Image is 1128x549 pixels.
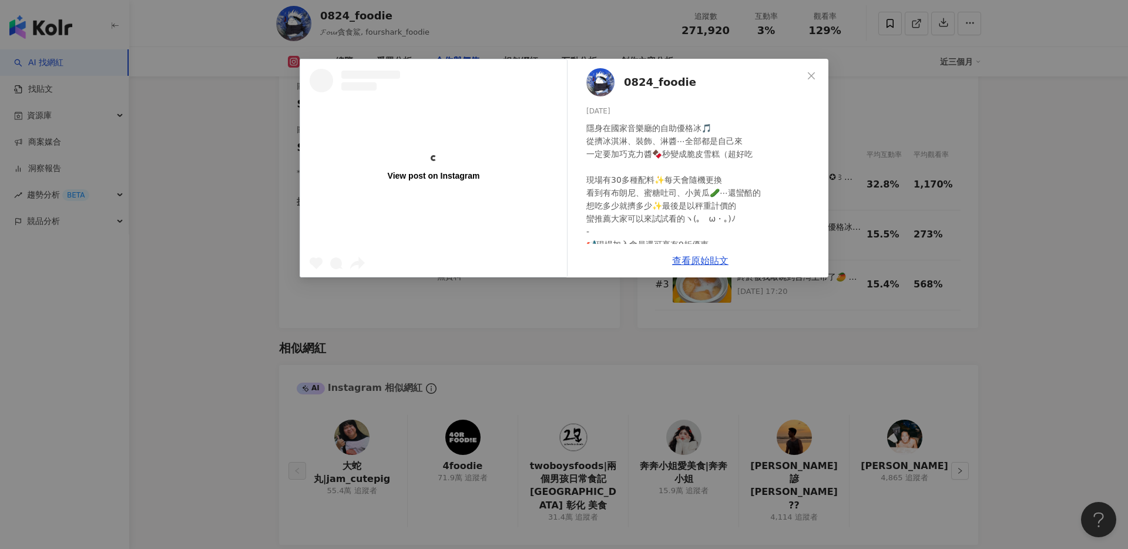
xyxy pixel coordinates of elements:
div: View post on Instagram [388,170,480,181]
span: 0824_foodie [624,74,696,91]
a: KOL Avatar0824_foodie [586,68,803,96]
a: 查看原始貼文 [672,255,728,266]
button: Close [800,64,823,88]
div: 隱身在國家音樂廳的自助優格冰🎵 從擠冰淇淋、裝飾、淋醬⋯全部都是自己來 一定要加巧克力醬🍫秒變成脆皮雪糕（超好吃 現場有30多種配料✨每天會隨機更換 看到有布朗尼、蜜糖吐司、小黃瓜🥒⋯還蠻酷的 ... [586,122,819,367]
a: View post on Instagram [300,59,567,277]
img: KOL Avatar [586,68,615,96]
div: [DATE] [586,106,819,117]
span: close [807,71,816,81]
